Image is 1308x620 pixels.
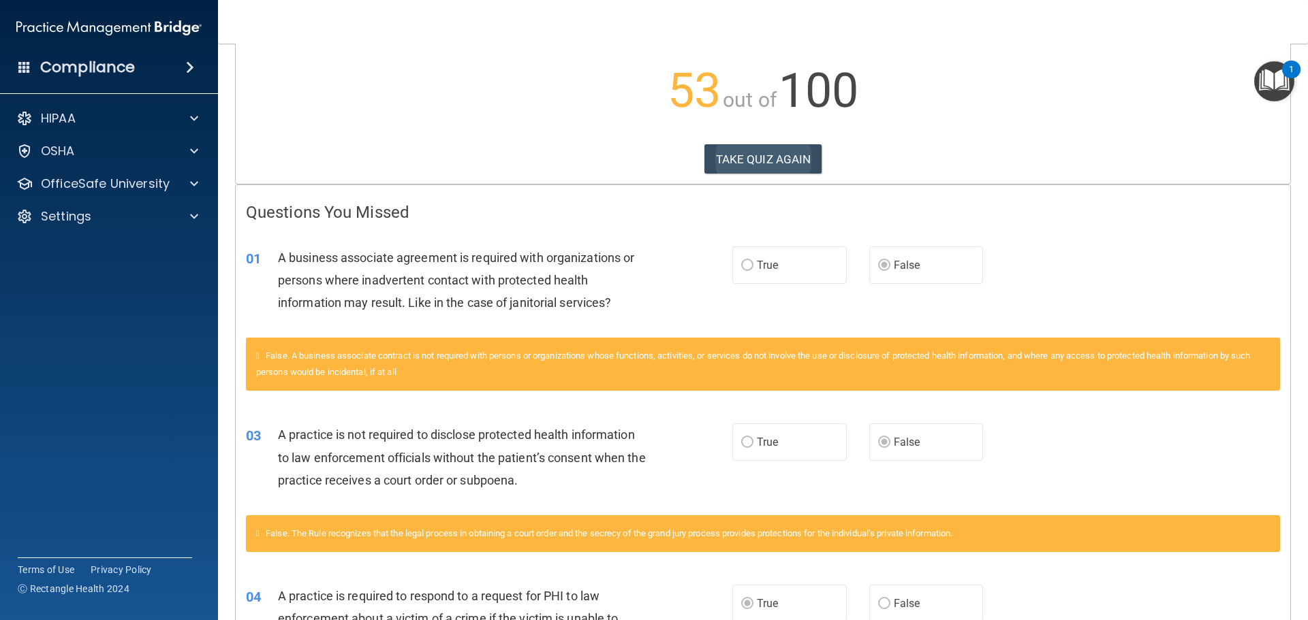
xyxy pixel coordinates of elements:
[41,208,91,225] p: Settings
[757,597,778,610] span: True
[757,259,778,272] span: True
[16,208,198,225] a: Settings
[41,110,76,127] p: HIPAA
[779,63,858,118] span: 100
[704,144,822,174] button: TAKE QUIZ AGAIN
[16,143,198,159] a: OSHA
[246,427,261,444] span: 03
[878,261,890,271] input: False
[741,261,753,271] input: True
[278,250,634,310] span: A business associate agreement is required with organizations or persons where inadvertent contac...
[246,250,261,267] span: 01
[757,436,778,448] span: True
[41,143,75,159] p: OSHA
[723,88,777,112] span: out of
[246,589,261,605] span: 04
[278,427,646,487] span: A practice is not required to disclose protected health information to law enforcement officials ...
[894,436,920,448] span: False
[18,582,129,595] span: Ⓒ Rectangle Health 2024
[256,350,1251,377] span: False. A business associate contract is not required with persons or organizations whose function...
[894,259,920,272] span: False
[878,599,890,609] input: False
[894,597,920,610] span: False
[18,563,74,576] a: Terms of Use
[16,176,198,192] a: OfficeSafe University
[41,176,170,192] p: OfficeSafe University
[741,438,753,448] input: True
[878,438,890,448] input: False
[16,14,202,42] img: PMB logo
[1254,61,1294,101] button: Open Resource Center, 1 new notification
[246,203,1280,221] h4: Questions You Missed
[266,528,952,538] span: False. The Rule recognizes that the legal process in obtaining a court order and the secrecy of t...
[91,563,152,576] a: Privacy Policy
[741,599,753,609] input: True
[16,110,198,127] a: HIPAA
[1289,69,1294,87] div: 1
[40,58,135,77] h4: Compliance
[668,63,721,118] span: 53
